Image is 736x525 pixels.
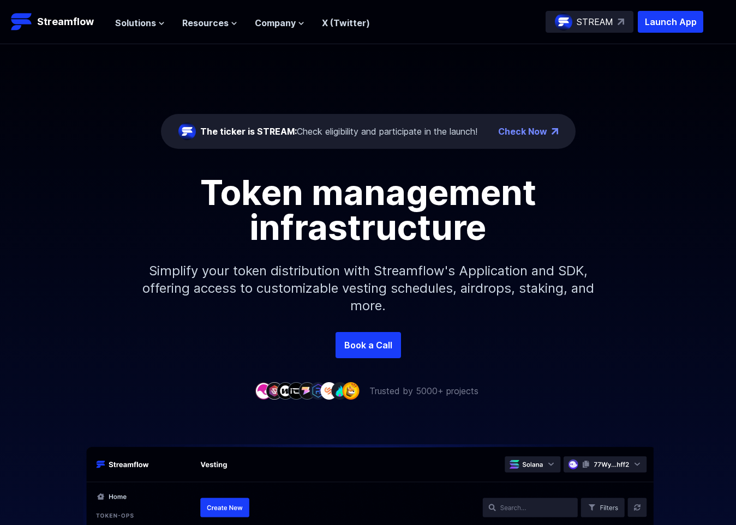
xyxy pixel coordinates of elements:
img: company-8 [331,382,349,399]
button: Solutions [115,16,165,29]
a: Streamflow [11,11,104,33]
button: Company [255,16,304,29]
a: Check Now [498,125,547,138]
button: Resources [182,16,237,29]
img: Streamflow Logo [11,11,33,33]
a: Book a Call [336,332,401,358]
img: company-2 [266,382,283,399]
a: STREAM [546,11,633,33]
span: Solutions [115,16,156,29]
img: top-right-arrow.svg [618,19,624,25]
img: company-5 [298,382,316,399]
span: Resources [182,16,229,29]
h1: Token management infrastructure [123,175,614,245]
p: Streamflow [37,14,94,29]
a: X (Twitter) [322,17,370,28]
img: company-6 [309,382,327,399]
img: top-right-arrow.png [552,128,558,135]
img: company-9 [342,382,360,399]
span: The ticker is STREAM: [200,126,297,137]
p: Simplify your token distribution with Streamflow's Application and SDK, offering access to custom... [134,245,603,332]
img: company-3 [277,382,294,399]
p: Trusted by 5000+ projects [369,384,478,397]
img: company-7 [320,382,338,399]
button: Launch App [638,11,703,33]
p: STREAM [577,15,613,28]
img: streamflow-logo-circle.png [178,123,196,140]
img: company-4 [288,382,305,399]
img: streamflow-logo-circle.png [555,13,572,31]
img: company-1 [255,382,272,399]
div: Check eligibility and participate in the launch! [200,125,477,138]
span: Company [255,16,296,29]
